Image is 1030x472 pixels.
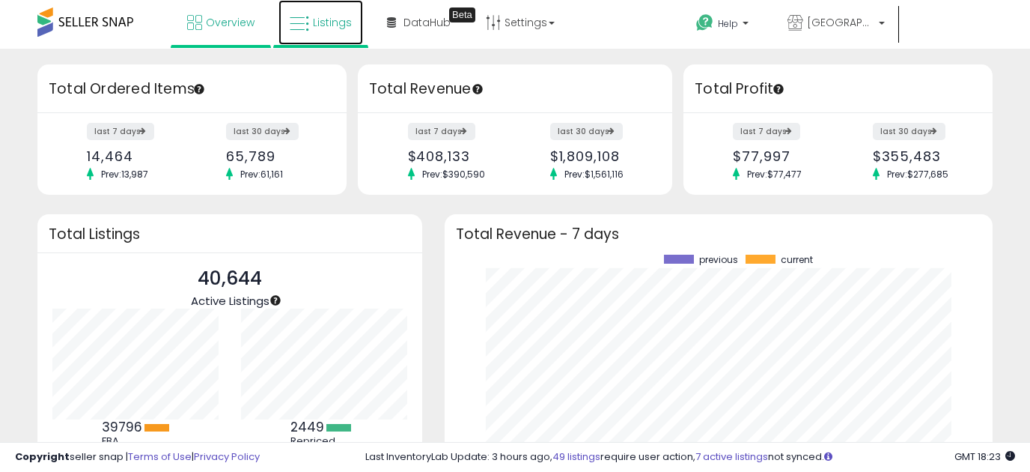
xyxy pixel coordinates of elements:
strong: Copyright [15,450,70,464]
label: last 7 days [87,123,154,140]
label: last 30 days [550,123,623,140]
div: Tooltip anchor [471,82,484,96]
a: 49 listings [552,450,600,464]
div: $77,997 [733,148,826,164]
span: current [781,255,813,265]
a: Help [684,2,764,49]
h3: Total Revenue - 7 days [456,229,981,240]
span: Prev: 13,987 [94,168,156,181]
div: $355,483 [873,148,966,164]
p: 40,644 [191,264,269,293]
div: $408,133 [408,148,504,164]
span: previous [699,255,738,265]
h3: Total Revenue [369,79,661,100]
a: Terms of Use [128,450,192,464]
div: $1,809,108 [550,148,646,164]
a: Privacy Policy [194,450,260,464]
label: last 7 days [408,123,475,140]
span: Overview [206,15,255,30]
i: Click here to read more about un-synced listings. [824,452,832,462]
h3: Total Ordered Items [49,79,335,100]
h3: Total Listings [49,229,411,240]
i: Get Help [695,13,714,32]
span: Prev: 61,161 [233,168,290,181]
span: 2025-09-10 18:23 GMT [954,450,1015,464]
div: 14,464 [87,148,180,164]
h3: Total Profit [695,79,981,100]
div: seller snap | | [15,450,260,465]
label: last 30 days [226,123,299,140]
span: Prev: $390,590 [415,168,493,181]
label: last 7 days [733,123,800,140]
label: last 30 days [873,123,945,140]
b: 39796 [102,418,142,436]
a: 7 active listings [695,450,768,464]
span: Active Listings [191,293,269,309]
span: [GEOGRAPHIC_DATA] [807,15,874,30]
div: Repriced [290,435,358,447]
div: FBA [102,435,169,447]
span: Prev: $1,561,116 [557,168,631,181]
div: Tooltip anchor [192,82,206,96]
div: 65,789 [226,148,320,164]
span: Listings [313,15,352,30]
div: Last InventoryLab Update: 3 hours ago, require user action, not synced. [365,450,1015,465]
span: Prev: $77,477 [740,168,809,181]
div: Tooltip anchor [269,294,282,307]
span: Prev: $277,685 [880,168,956,181]
b: 2449 [290,418,324,436]
span: Help [718,17,738,30]
div: Tooltip anchor [449,7,475,22]
div: Tooltip anchor [772,82,785,96]
span: DataHub [403,15,451,30]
